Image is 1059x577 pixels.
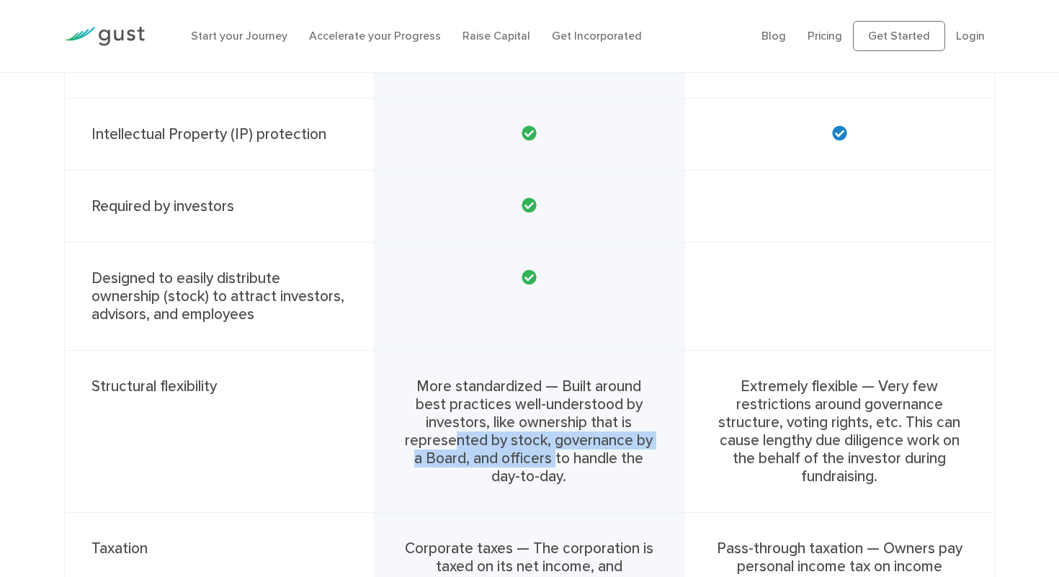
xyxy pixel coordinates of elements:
[808,29,842,43] a: Pricing
[65,171,375,243] div: Required by investors
[684,351,994,513] div: Extremely flexible — Very few restrictions around governance structure, voting rights, etc. This ...
[761,29,786,43] a: Blog
[65,243,375,351] div: Designed to easily distribute ownership (stock) to attract investors, advisors, and employees
[463,29,530,43] a: Raise Capital
[375,351,684,513] div: More standardized — Built around best practices well-understood by investors, like ownership that...
[65,99,375,171] div: Intellectual Property (IP) protection
[853,21,945,51] a: Get Started
[309,29,441,43] a: Accelerate your Progress
[956,29,985,43] a: Login
[65,351,375,513] div: Structural flexibility
[552,29,642,43] a: Get Incorporated
[191,29,287,43] a: Start your Journey
[64,27,145,46] img: Gust Logo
